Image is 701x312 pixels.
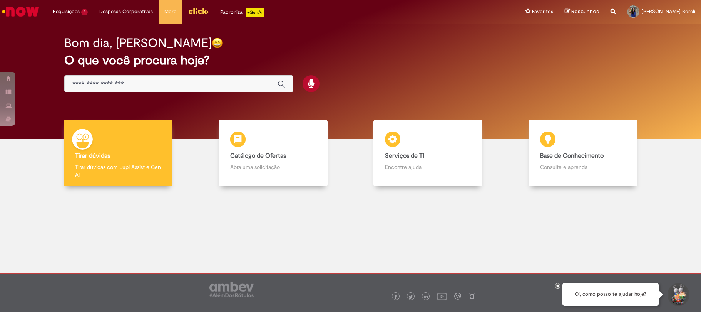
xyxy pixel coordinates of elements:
[642,8,695,15] span: [PERSON_NAME] Boreli
[53,8,80,15] span: Requisições
[99,8,153,15] span: Despesas Corporativas
[437,291,447,301] img: logo_footer_youtube.png
[424,295,428,299] img: logo_footer_linkedin.png
[351,120,506,187] a: Serviços de TI Encontre ajuda
[385,163,471,171] p: Encontre ajuda
[540,152,604,160] b: Base de Conhecimento
[75,152,110,160] b: Tirar dúvidas
[562,283,659,306] div: Oi, como posso te ajudar hoje?
[394,295,398,299] img: logo_footer_facebook.png
[196,120,351,187] a: Catálogo de Ofertas Abra uma solicitação
[468,293,475,300] img: logo_footer_naosei.png
[81,9,88,15] span: 5
[212,37,223,49] img: happy-face.png
[188,5,209,17] img: click_logo_yellow_360x200.png
[164,8,176,15] span: More
[64,54,637,67] h2: O que você procura hoje?
[220,8,264,17] div: Padroniza
[230,152,286,160] b: Catálogo de Ofertas
[540,163,626,171] p: Consulte e aprenda
[571,8,599,15] span: Rascunhos
[246,8,264,17] p: +GenAi
[75,163,161,179] p: Tirar dúvidas com Lupi Assist e Gen Ai
[505,120,661,187] a: Base de Conhecimento Consulte e aprenda
[385,152,424,160] b: Serviços de TI
[454,293,461,300] img: logo_footer_workplace.png
[64,36,212,50] h2: Bom dia, [PERSON_NAME]
[532,8,553,15] span: Favoritos
[209,282,254,297] img: logo_footer_ambev_rotulo_gray.png
[230,163,316,171] p: Abra uma solicitação
[40,120,196,187] a: Tirar dúvidas Tirar dúvidas com Lupi Assist e Gen Ai
[1,4,40,19] img: ServiceNow
[565,8,599,15] a: Rascunhos
[409,295,413,299] img: logo_footer_twitter.png
[666,283,689,306] button: Iniciar Conversa de Suporte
